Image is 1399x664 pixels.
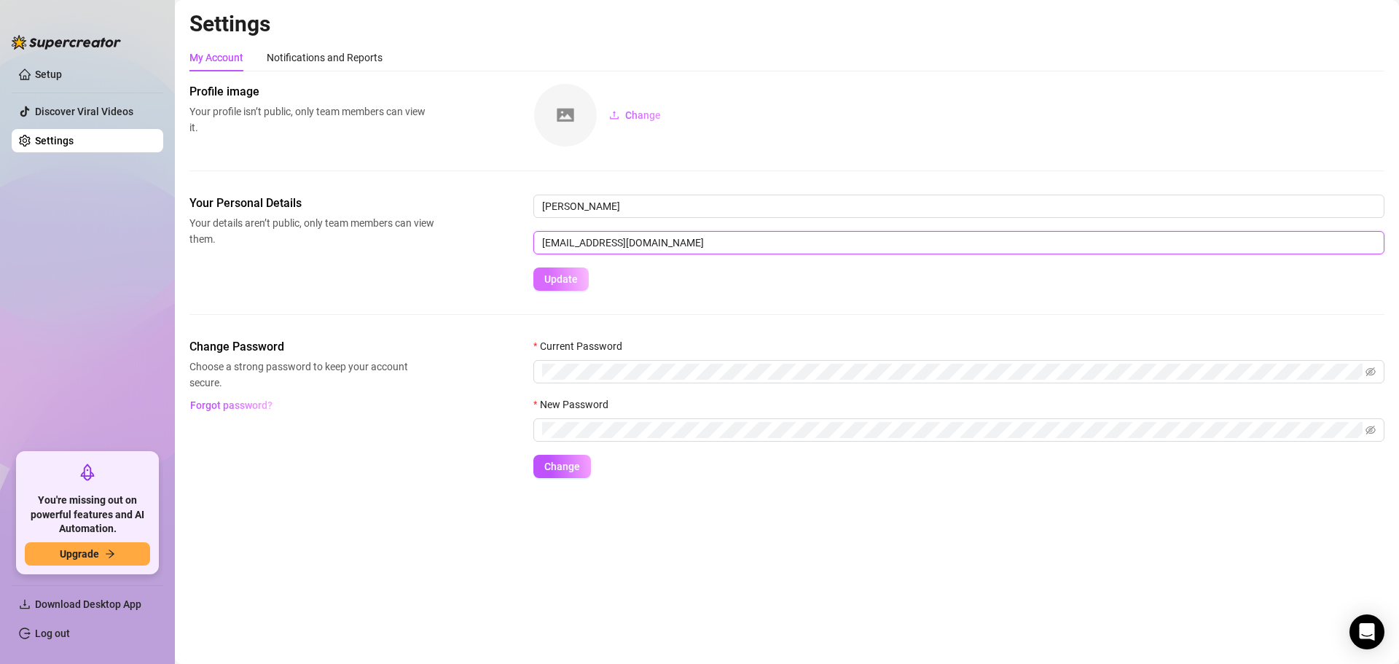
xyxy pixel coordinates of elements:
[35,135,74,147] a: Settings
[25,542,150,566] button: Upgradearrow-right
[60,548,99,560] span: Upgrade
[534,84,597,147] img: square-placeholder.png
[1365,367,1376,377] span: eye-invisible
[542,364,1363,380] input: Current Password
[267,50,383,66] div: Notifications and Reports
[79,464,96,481] span: rocket
[1365,425,1376,435] span: eye-invisible
[105,549,115,559] span: arrow-right
[533,231,1384,254] input: Enter new email
[533,267,589,291] button: Update
[189,338,434,356] span: Change Password
[35,106,133,117] a: Discover Viral Videos
[544,273,578,285] span: Update
[189,195,434,212] span: Your Personal Details
[189,83,434,101] span: Profile image
[533,455,591,478] button: Change
[189,10,1384,38] h2: Settings
[189,103,434,136] span: Your profile isn’t public, only team members can view it.
[597,103,673,127] button: Change
[35,628,70,639] a: Log out
[1349,614,1384,649] div: Open Intercom Messenger
[544,461,580,472] span: Change
[19,598,31,610] span: download
[189,215,434,247] span: Your details aren’t public, only team members can view them.
[189,359,434,391] span: Choose a strong password to keep your account secure.
[533,195,1384,218] input: Enter name
[625,109,661,121] span: Change
[25,493,150,536] span: You're missing out on powerful features and AI Automation.
[35,598,141,610] span: Download Desktop App
[189,50,243,66] div: My Account
[190,399,273,411] span: Forgot password?
[533,338,632,354] label: Current Password
[12,35,121,50] img: logo-BBDzfeDw.svg
[609,110,619,120] span: upload
[189,394,273,417] button: Forgot password?
[533,397,618,413] label: New Password
[35,69,62,80] a: Setup
[542,422,1363,438] input: New Password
